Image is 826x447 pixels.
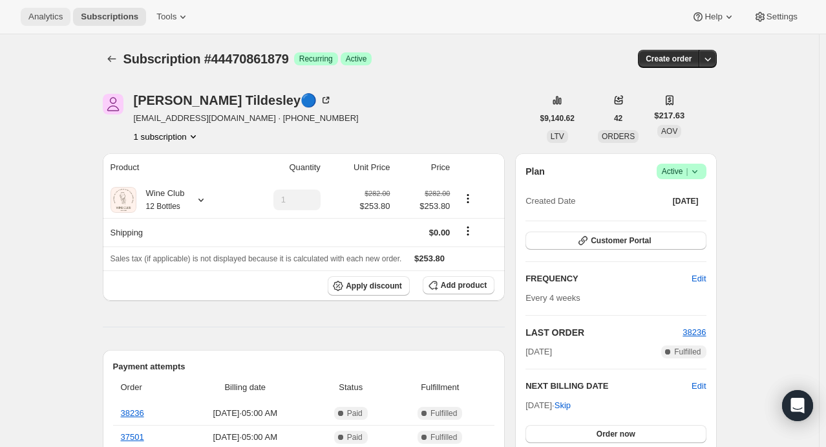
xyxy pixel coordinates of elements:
[551,132,564,141] span: LTV
[782,390,813,421] div: Open Intercom Messenger
[123,52,289,66] span: Subscription #44470861879
[458,191,478,206] button: Product actions
[347,432,363,442] span: Paid
[359,200,390,213] span: $253.80
[182,407,308,420] span: [DATE] · 05:00 AM
[134,112,359,125] span: [EMAIL_ADDRESS][DOMAIN_NAME] · [PHONE_NUMBER]
[347,408,363,419] span: Paid
[525,232,706,250] button: Customer Portal
[525,272,692,285] h2: FREQUENCY
[316,381,385,394] span: Status
[525,195,575,208] span: Created Date
[684,8,743,26] button: Help
[746,8,805,26] button: Settings
[393,381,487,394] span: Fulfillment
[414,254,445,263] span: $253.80
[674,347,701,357] span: Fulfilled
[134,94,333,107] div: [PERSON_NAME] Tildesley🔵
[113,373,178,402] th: Order
[704,12,722,22] span: Help
[365,190,390,197] small: $282.00
[299,54,333,64] span: Recurring
[81,12,138,22] span: Subscriptions
[597,429,635,439] span: Order now
[525,425,706,443] button: Order now
[149,8,197,26] button: Tools
[684,268,714,289] button: Edit
[136,187,185,213] div: Wine Club
[238,153,324,182] th: Quantity
[533,109,582,127] button: $9,140.62
[429,228,450,237] span: $0.00
[646,54,692,64] span: Create order
[182,381,308,394] span: Billing date
[111,187,136,213] img: product img
[430,408,457,419] span: Fulfilled
[328,276,410,296] button: Apply discount
[182,431,308,444] span: [DATE] · 05:00 AM
[346,54,367,64] span: Active
[134,130,200,143] button: Product actions
[28,12,63,22] span: Analytics
[103,50,121,68] button: Subscriptions
[21,8,70,26] button: Analytics
[662,165,701,178] span: Active
[441,280,487,290] span: Add product
[525,293,580,303] span: Every 4 weeks
[111,254,402,263] span: Sales tax (if applicable) is not displayed because it is calculated with each new order.
[103,94,123,114] span: Arthur Tildesley🔵
[156,12,176,22] span: Tools
[602,132,635,141] span: ORDERS
[430,432,457,442] span: Fulfilled
[425,190,450,197] small: $282.00
[121,408,144,418] a: 38236
[638,50,699,68] button: Create order
[692,272,706,285] span: Edit
[113,360,495,373] h2: Payment attempts
[555,399,571,412] span: Skip
[683,326,706,339] button: 38236
[606,109,630,127] button: 42
[525,345,552,358] span: [DATE]
[525,380,692,393] h2: NEXT BILLING DATE
[540,113,575,124] span: $9,140.62
[73,8,146,26] button: Subscriptions
[458,224,478,238] button: Shipping actions
[661,127,677,136] span: AOV
[683,327,706,337] a: 38236
[146,202,180,211] small: 12 Bottles
[525,165,545,178] h2: Plan
[673,196,699,206] span: [DATE]
[346,281,402,291] span: Apply discount
[525,400,571,410] span: [DATE] ·
[614,113,622,124] span: 42
[665,192,706,210] button: [DATE]
[103,218,238,246] th: Shipping
[591,235,651,246] span: Customer Portal
[324,153,394,182] th: Unit Price
[654,109,684,122] span: $217.63
[423,276,494,294] button: Add product
[121,432,144,442] a: 37501
[103,153,238,182] th: Product
[525,326,683,339] h2: LAST ORDER
[397,200,450,213] span: $253.80
[686,166,688,177] span: |
[692,380,706,393] button: Edit
[547,395,578,416] button: Skip
[767,12,798,22] span: Settings
[394,153,454,182] th: Price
